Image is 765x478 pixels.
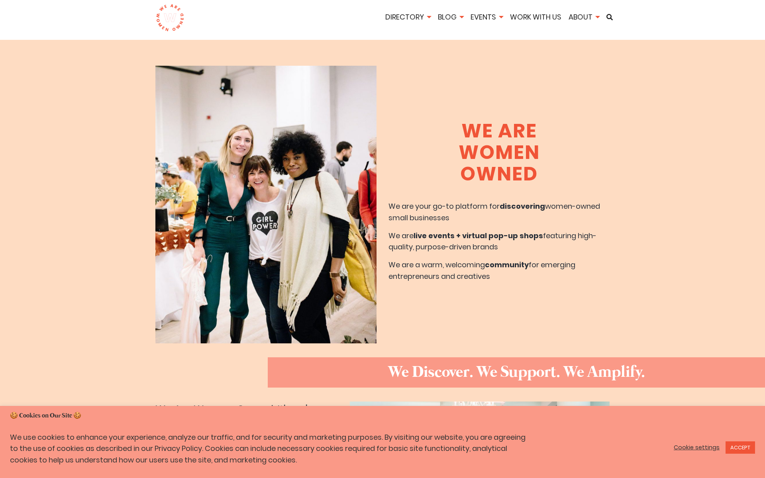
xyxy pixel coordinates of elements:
[382,12,433,24] li: Directory
[468,12,506,24] li: Events
[566,12,602,22] a: About
[566,12,602,24] li: About
[468,12,506,22] a: Events
[485,260,529,270] b: community
[414,231,543,241] b: live events + virtual pop-up shops
[455,120,543,185] h1: We Are Women Owned
[674,444,720,451] a: Cookie settings
[435,12,466,22] a: Blog
[10,411,755,420] h5: 🍪 Cookies on Our Site 🍪
[156,4,184,32] img: logo
[300,402,305,417] span: s
[10,432,532,466] p: We use cookies to enhance your experience, analyze our traffic, and for security and marketing pu...
[305,402,308,417] span: |
[388,230,610,253] p: We are featuring high-quality, purpose-driven brands
[155,66,377,343] img: About We Are Women Owned
[388,361,645,384] h2: We Discover. We Support. We Amplify.
[388,259,610,282] p: We are a warm, welcoming for emerging entrepreneurs and creatives
[507,12,564,22] a: Work With Us
[435,12,466,24] li: Blog
[604,14,616,20] a: Search
[500,201,545,211] b: discovering
[388,201,610,224] p: We are your go-to platform for women-owned small businesses
[382,12,433,22] a: Directory
[726,441,755,454] a: ACCEPT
